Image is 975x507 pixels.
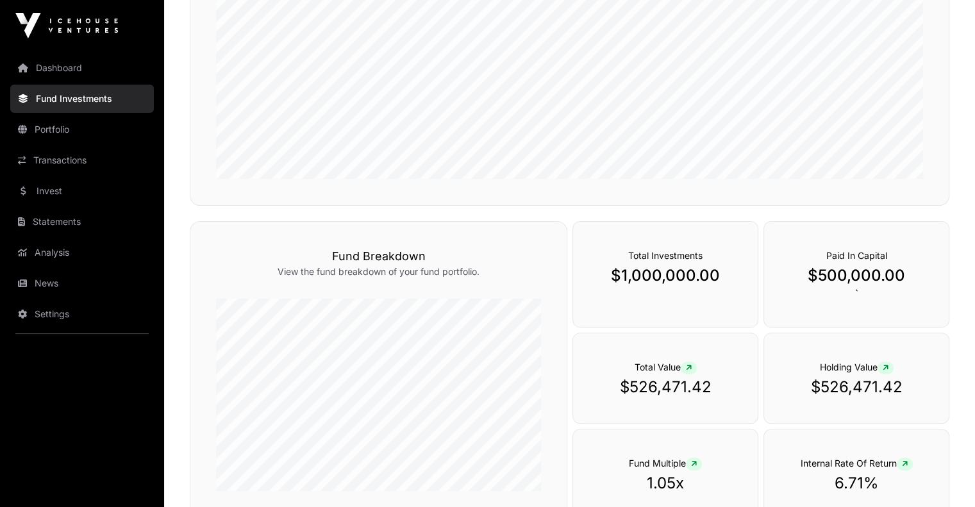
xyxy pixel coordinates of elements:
[10,54,154,82] a: Dashboard
[10,177,154,205] a: Invest
[10,85,154,113] a: Fund Investments
[820,362,894,372] span: Holding Value
[629,458,702,469] span: Fund Multiple
[10,269,154,297] a: News
[801,458,913,469] span: Internal Rate Of Return
[10,146,154,174] a: Transactions
[599,377,732,397] p: $526,471.42
[15,13,118,38] img: Icehouse Ventures Logo
[10,300,154,328] a: Settings
[790,473,923,494] p: 6.71%
[599,265,732,286] p: $1,000,000.00
[10,238,154,267] a: Analysis
[216,247,541,265] h3: Fund Breakdown
[911,445,975,507] iframe: Chat Widget
[216,265,541,278] p: View the fund breakdown of your fund portfolio.
[10,115,154,144] a: Portfolio
[10,208,154,236] a: Statements
[763,221,949,328] div: `
[628,250,703,261] span: Total Investments
[826,250,887,261] span: Paid In Capital
[635,362,697,372] span: Total Value
[790,265,923,286] p: $500,000.00
[790,377,923,397] p: $526,471.42
[599,473,732,494] p: 1.05x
